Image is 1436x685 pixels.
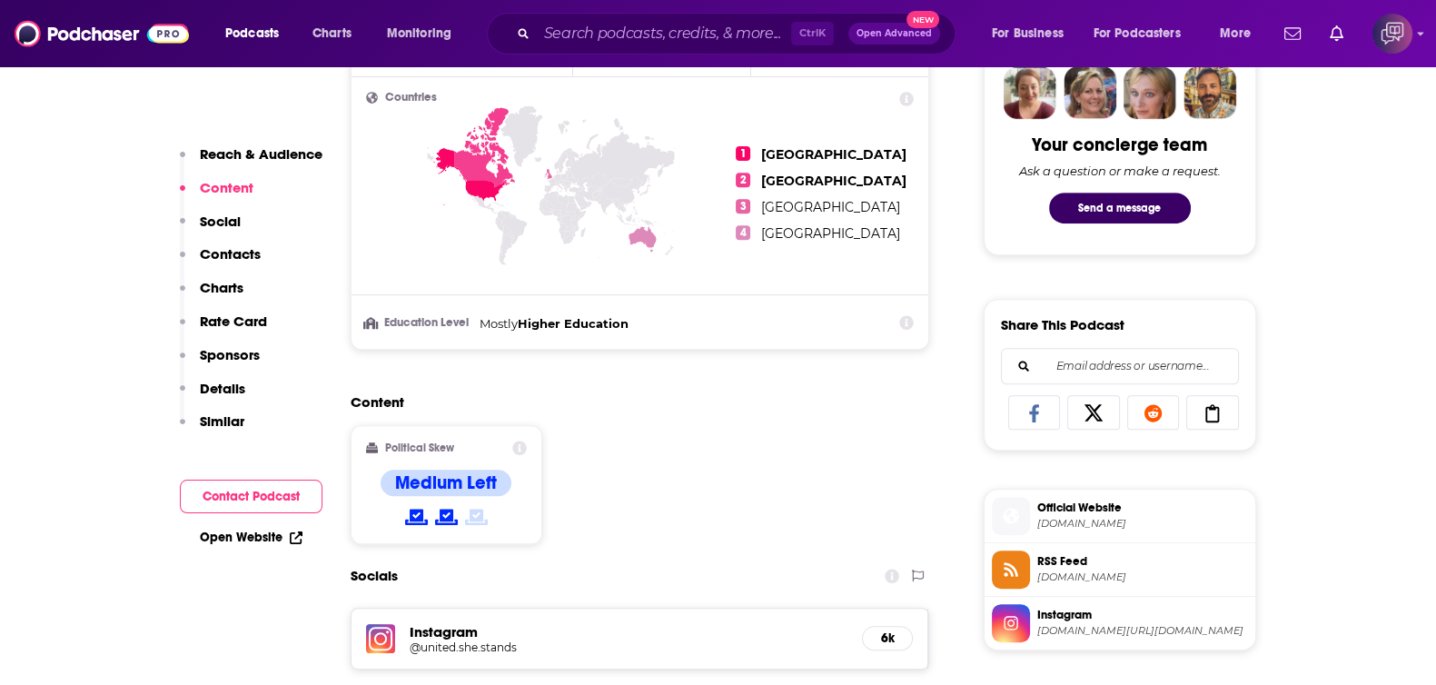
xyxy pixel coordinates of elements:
[180,245,261,279] button: Contacts
[736,173,750,187] span: 2
[180,145,322,179] button: Reach & Audience
[1037,517,1248,531] span: unitedshestands.com
[1322,18,1351,49] a: Show notifications dropdown
[200,412,244,430] p: Similar
[395,472,497,494] h4: Medium Left
[537,19,791,48] input: Search podcasts, credits, & more...
[410,623,848,640] h5: Instagram
[480,316,518,331] span: Mostly
[1037,624,1248,638] span: instagram.com/united.she.stands
[366,317,472,329] h3: Education Level
[736,146,750,161] span: 1
[387,21,451,46] span: Monitoring
[225,21,279,46] span: Podcasts
[200,279,243,296] p: Charts
[374,19,475,48] button: open menu
[1372,14,1412,54] button: Show profile menu
[1001,348,1239,384] div: Search followers
[736,225,750,240] span: 4
[1019,164,1221,178] div: Ask a question or make a request.
[1277,18,1308,49] a: Show notifications dropdown
[180,412,244,446] button: Similar
[180,213,241,246] button: Social
[200,346,260,363] p: Sponsors
[200,380,245,397] p: Details
[761,225,900,242] span: [GEOGRAPHIC_DATA]
[992,604,1248,642] a: Instagram[DOMAIN_NAME][URL][DOMAIN_NAME]
[791,22,834,45] span: Ctrl K
[1037,607,1248,623] span: Instagram
[1186,395,1239,430] a: Copy Link
[1008,395,1061,430] a: Share on Facebook
[1049,193,1191,223] button: Send a message
[351,393,916,411] h2: Content
[1124,66,1176,119] img: Jules Profile
[761,173,906,189] span: [GEOGRAPHIC_DATA]
[979,19,1086,48] button: open menu
[312,21,352,46] span: Charts
[1037,553,1248,570] span: RSS Feed
[410,640,700,654] h5: @united.she.stands
[1127,395,1180,430] a: Share on Reddit
[385,92,437,104] span: Countries
[200,245,261,263] p: Contacts
[1037,571,1248,584] span: feeds.buzzsprout.com
[410,640,848,654] a: @united.she.stands
[180,313,267,346] button: Rate Card
[992,21,1064,46] span: For Business
[15,16,189,51] img: Podchaser - Follow, Share and Rate Podcasts
[1001,316,1124,333] h3: Share This Podcast
[736,199,750,213] span: 3
[1016,349,1223,383] input: Email address or username...
[1372,14,1412,54] span: Logged in as corioliscompany
[1094,21,1181,46] span: For Podcasters
[200,213,241,230] p: Social
[1372,14,1412,54] img: User Profile
[857,29,932,38] span: Open Advanced
[200,145,322,163] p: Reach & Audience
[877,630,897,646] h5: 6k
[180,179,253,213] button: Content
[385,442,454,454] h2: Political Skew
[366,624,395,653] img: iconImage
[992,551,1248,589] a: RSS Feed[DOMAIN_NAME]
[504,13,973,55] div: Search podcasts, credits, & more...
[180,480,322,513] button: Contact Podcast
[848,23,940,45] button: Open AdvancedNew
[1067,395,1120,430] a: Share on X/Twitter
[1037,500,1248,516] span: Official Website
[906,11,939,28] span: New
[301,19,362,48] a: Charts
[1207,19,1273,48] button: open menu
[761,146,906,163] span: [GEOGRAPHIC_DATA]
[992,497,1248,535] a: Official Website[DOMAIN_NAME]
[200,530,302,545] a: Open Website
[180,346,260,380] button: Sponsors
[1032,134,1207,156] div: Your concierge team
[518,316,629,331] span: Higher Education
[1183,66,1236,119] img: Jon Profile
[351,559,398,593] h2: Socials
[1064,66,1116,119] img: Barbara Profile
[200,313,267,330] p: Rate Card
[180,279,243,313] button: Charts
[1220,21,1251,46] span: More
[200,179,253,196] p: Content
[1004,66,1056,119] img: Sydney Profile
[1082,19,1207,48] button: open menu
[180,380,245,413] button: Details
[213,19,302,48] button: open menu
[761,199,900,215] span: [GEOGRAPHIC_DATA]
